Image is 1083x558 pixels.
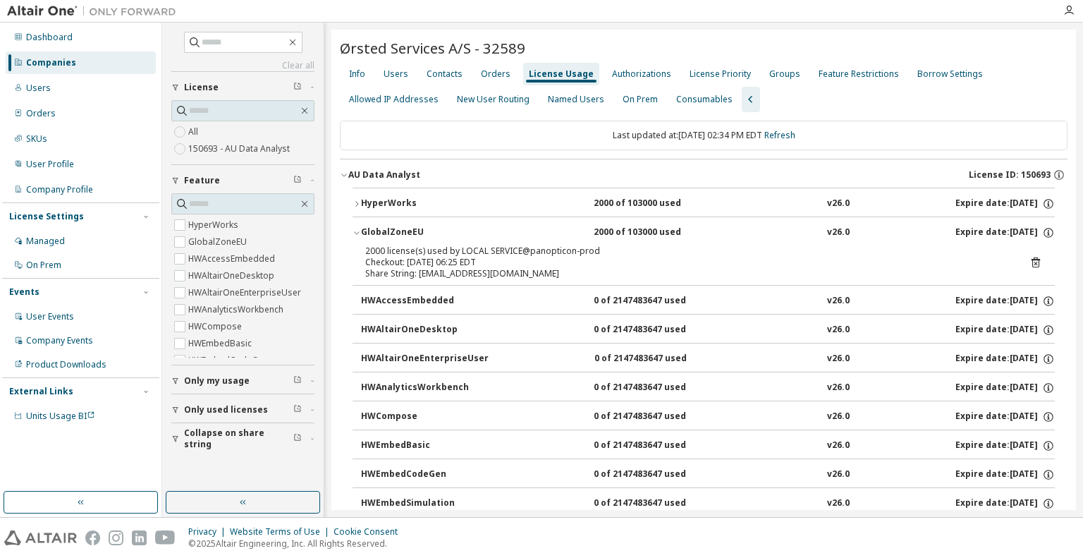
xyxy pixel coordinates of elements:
[594,382,721,394] div: 0 of 2147483647 used
[955,439,1055,452] div: Expire date: [DATE]
[188,318,245,335] label: HWCompose
[188,140,293,157] label: 150693 - AU Data Analyst
[594,411,721,423] div: 0 of 2147483647 used
[361,468,488,481] div: HWEmbedCodeGen
[365,245,1008,257] div: 2000 license(s) used by LOCAL SERVICE@panopticon-prod
[188,301,286,318] label: HWAnalyticsWorkbench
[427,68,463,80] div: Contacts
[361,401,1055,432] button: HWCompose0 of 2147483647 usedv26.0Expire date:[DATE]
[85,530,100,545] img: facebook.svg
[188,538,406,550] p: © 2025 Altair Engineering, Inc. All Rights Reserved.
[188,267,277,284] label: HWAltairOneDesktop
[353,217,1055,248] button: GlobalZoneEU2000 of 103000 usedv26.0Expire date:[DATE]
[26,335,93,346] div: Company Events
[26,133,47,145] div: SKUs
[361,295,488,308] div: HWAccessEmbedded
[594,226,721,239] div: 2000 of 103000 used
[594,198,721,210] div: 2000 of 103000 used
[361,198,488,210] div: HyperWorks
[594,468,721,481] div: 0 of 2147483647 used
[361,488,1055,519] button: HWEmbedSimulation0 of 2147483647 usedv26.0Expire date:[DATE]
[340,38,525,58] span: Ørsted Services A/S - 32589
[365,257,1008,268] div: Checkout: [DATE] 06:25 EDT
[230,526,334,538] div: Website Terms of Use
[361,430,1055,461] button: HWEmbedBasic0 of 2147483647 usedv26.0Expire date:[DATE]
[340,121,1067,150] div: Last updated at: [DATE] 02:34 PM EDT
[293,175,302,186] span: Clear filter
[155,530,176,545] img: youtube.svg
[4,530,77,545] img: altair_logo.svg
[171,165,314,196] button: Feature
[481,68,510,80] div: Orders
[623,94,658,105] div: On Prem
[594,439,721,452] div: 0 of 2147483647 used
[26,83,51,94] div: Users
[26,32,73,43] div: Dashboard
[293,375,302,387] span: Clear filter
[955,411,1055,423] div: Expire date: [DATE]
[361,286,1055,317] button: HWAccessEmbedded0 of 2147483647 usedv26.0Expire date:[DATE]
[184,175,220,186] span: Feature
[184,82,219,93] span: License
[26,159,74,170] div: User Profile
[361,382,488,394] div: HWAnalyticsWorkbench
[827,497,850,510] div: v26.0
[188,233,250,250] label: GlobalZoneEU
[676,94,733,105] div: Consumables
[188,352,271,369] label: HWEmbedCodeGen
[293,433,302,444] span: Clear filter
[594,353,721,365] div: 0 of 2147483647 used
[361,344,1055,375] button: HWAltairOneEnterpriseUser0 of 2147483647 usedv26.0Expire date:[DATE]
[26,359,106,370] div: Product Downloads
[171,394,314,425] button: Only used licenses
[548,94,604,105] div: Named Users
[969,169,1051,181] span: License ID: 150693
[26,236,65,247] div: Managed
[353,188,1055,219] button: HyperWorks2000 of 103000 usedv26.0Expire date:[DATE]
[9,386,73,397] div: External Links
[769,68,800,80] div: Groups
[26,184,93,195] div: Company Profile
[690,68,751,80] div: License Priority
[26,260,61,271] div: On Prem
[594,497,721,510] div: 0 of 2147483647 used
[26,108,56,119] div: Orders
[955,468,1055,481] div: Expire date: [DATE]
[188,335,255,352] label: HWEmbedBasic
[26,410,95,422] span: Units Usage BI
[188,123,201,140] label: All
[340,159,1067,190] button: AU Data AnalystLicense ID: 150693
[184,375,250,387] span: Only my usage
[26,311,74,322] div: User Events
[188,526,230,538] div: Privacy
[819,68,899,80] div: Feature Restrictions
[764,129,795,141] a: Refresh
[188,217,241,233] label: HyperWorks
[361,353,489,365] div: HWAltairOneEnterpriseUser
[457,94,530,105] div: New User Routing
[349,68,365,80] div: Info
[361,459,1055,490] button: HWEmbedCodeGen0 of 2147483647 usedv26.0Expire date:[DATE]
[827,226,850,239] div: v26.0
[917,68,983,80] div: Borrow Settings
[293,404,302,416] span: Clear filter
[184,427,293,450] span: Collapse on share string
[132,530,147,545] img: linkedin.svg
[594,324,721,336] div: 0 of 2147483647 used
[365,268,1008,279] div: Share String: [EMAIL_ADDRESS][DOMAIN_NAME]
[361,315,1055,346] button: HWAltairOneDesktop0 of 2147483647 usedv26.0Expire date:[DATE]
[955,382,1055,394] div: Expire date: [DATE]
[955,324,1055,336] div: Expire date: [DATE]
[361,439,488,452] div: HWEmbedBasic
[171,365,314,396] button: Only my usage
[955,353,1055,365] div: Expire date: [DATE]
[955,295,1055,308] div: Expire date: [DATE]
[827,198,850,210] div: v26.0
[188,250,278,267] label: HWAccessEmbedded
[827,295,850,308] div: v26.0
[827,439,850,452] div: v26.0
[594,295,721,308] div: 0 of 2147483647 used
[361,411,488,423] div: HWCompose
[109,530,123,545] img: instagram.svg
[188,284,304,301] label: HWAltairOneEnterpriseUser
